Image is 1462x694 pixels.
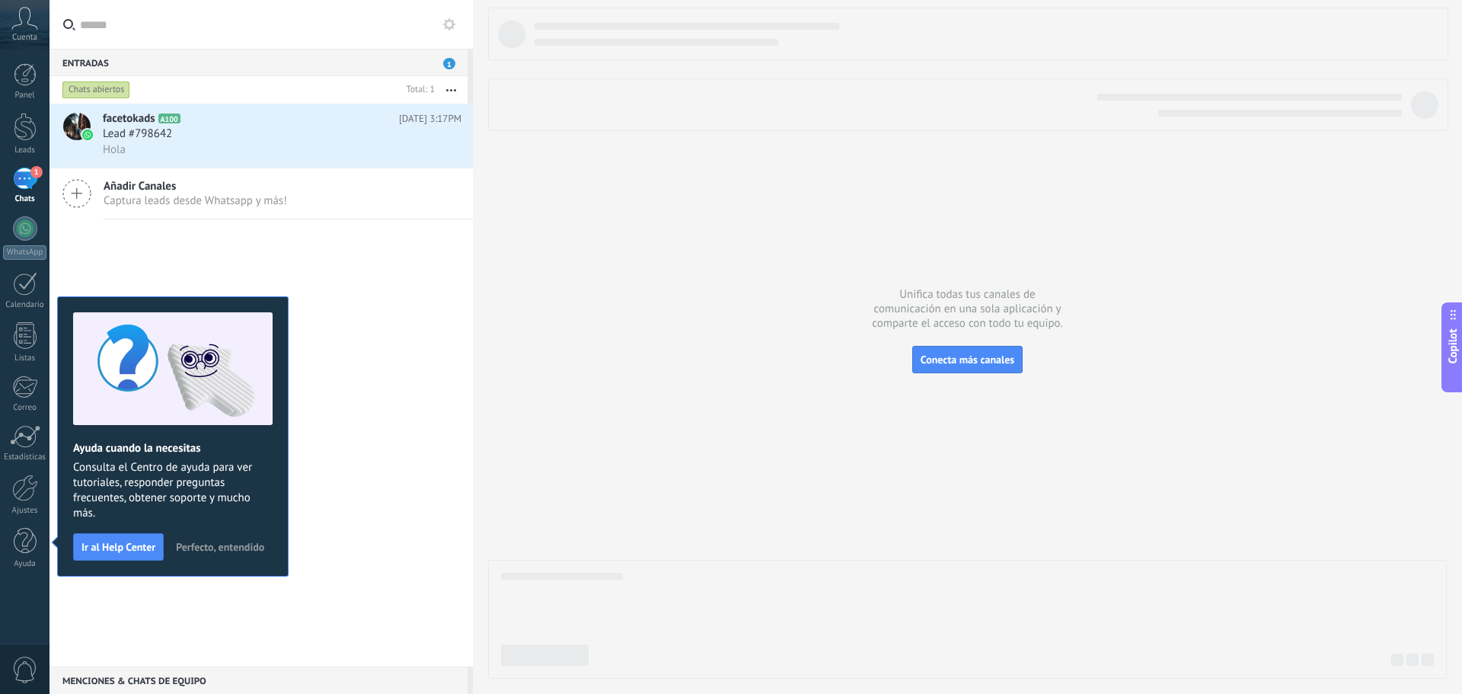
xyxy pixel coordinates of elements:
[103,126,172,142] span: Lead #798642
[399,111,461,126] span: [DATE] 3:17PM
[49,104,473,168] a: avatariconfacetokadsA100[DATE] 3:17PMLead #798642Hola
[12,33,37,43] span: Cuenta
[82,130,93,140] img: icon
[103,111,155,126] span: facetokads
[3,403,47,413] div: Correo
[176,542,264,552] span: Perfecto, entendido
[158,114,180,123] span: A100
[3,506,47,516] div: Ajustes
[104,193,287,208] span: Captura leads desde Whatsapp y más!
[3,91,47,101] div: Panel
[3,353,47,363] div: Listas
[912,346,1023,373] button: Conecta más canales
[3,146,47,155] div: Leads
[3,300,47,310] div: Calendario
[169,536,271,558] button: Perfecto, entendido
[73,441,273,456] h2: Ayuda cuando la necesitas
[103,142,126,157] span: Hola
[104,179,287,193] span: Añadir Canales
[3,453,47,462] div: Estadísticas
[443,58,455,69] span: 1
[49,667,468,694] div: Menciones & Chats de equipo
[3,559,47,569] div: Ayuda
[62,81,130,99] div: Chats abiertos
[1445,328,1460,363] span: Copilot
[30,166,43,178] span: 1
[49,49,468,76] div: Entradas
[81,542,155,552] span: Ir al Help Center
[401,82,435,98] div: Total: 1
[921,353,1014,366] span: Conecta más canales
[73,460,273,521] span: Consulta el Centro de ayuda para ver tutoriales, responder preguntas frecuentes, obtener soporte ...
[3,245,46,260] div: WhatsApp
[3,194,47,204] div: Chats
[73,533,164,561] button: Ir al Help Center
